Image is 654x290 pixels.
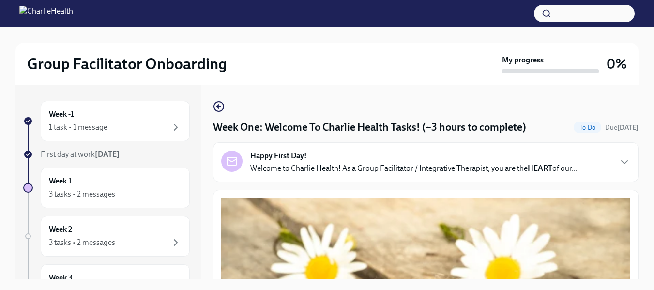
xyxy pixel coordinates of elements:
span: First day at work [41,150,120,159]
a: First day at work[DATE] [23,149,190,160]
h6: Week 3 [49,273,73,283]
span: To Do [574,124,601,131]
div: 3 tasks • 2 messages [49,237,115,248]
span: Due [605,123,639,132]
strong: HEART [528,164,552,173]
a: Week 13 tasks • 2 messages [23,168,190,208]
strong: [DATE] [617,123,639,132]
span: September 15th, 2025 10:00 [605,123,639,132]
strong: Happy First Day! [250,151,307,161]
strong: My progress [502,55,544,65]
strong: [DATE] [95,150,120,159]
h3: 0% [607,55,627,73]
a: Week -11 task • 1 message [23,101,190,141]
img: CharlieHealth [19,6,73,21]
div: 3 tasks • 2 messages [49,189,115,199]
h2: Group Facilitator Onboarding [27,54,227,74]
h6: Week 2 [49,224,72,235]
p: Welcome to Charlie Health! As a Group Facilitator / Integrative Therapist, you are the of our... [250,163,578,174]
h6: Week -1 [49,109,74,120]
h4: Week One: Welcome To Charlie Health Tasks! (~3 hours to complete) [213,120,526,135]
h6: Week 1 [49,176,72,186]
a: Week 23 tasks • 2 messages [23,216,190,257]
div: 1 task • 1 message [49,122,107,133]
